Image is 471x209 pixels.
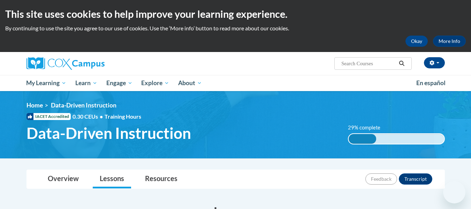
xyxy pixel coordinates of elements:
a: Lessons [93,170,131,188]
span: • [100,113,103,120]
a: Engage [102,75,137,91]
span: Learn [75,79,97,87]
span: En español [416,79,446,87]
div: Main menu [16,75,455,91]
div: 29% complete [349,134,376,144]
a: Explore [137,75,174,91]
a: Cox Campus [26,57,159,70]
span: 0.30 CEUs [73,113,105,120]
button: Search [396,59,407,68]
span: Data-Driven Instruction [51,102,116,109]
button: Transcript [399,173,432,185]
img: Cox Campus [26,57,105,70]
button: Account Settings [424,57,445,68]
a: My Learning [22,75,71,91]
button: Feedback [365,173,397,185]
p: By continuing to use the site you agree to our use of cookies. Use the ‘More info’ button to read... [5,24,466,32]
a: Overview [41,170,86,188]
span: Data-Driven Instruction [26,124,191,142]
iframe: Button to launch messaging window [443,181,465,203]
a: En español [412,76,450,90]
a: Learn [71,75,102,91]
h2: This site uses cookies to help improve your learning experience. [5,7,466,21]
button: Okay [405,36,428,47]
a: Resources [138,170,184,188]
a: More Info [433,36,466,47]
span: Explore [141,79,169,87]
span: About [178,79,202,87]
a: About [174,75,206,91]
span: Training Hours [105,113,141,120]
span: My Learning [26,79,66,87]
input: Search Courses [341,59,396,68]
span: IACET Accredited [26,113,71,120]
span: Engage [106,79,132,87]
label: 29% complete [348,124,388,132]
a: Home [26,102,43,109]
